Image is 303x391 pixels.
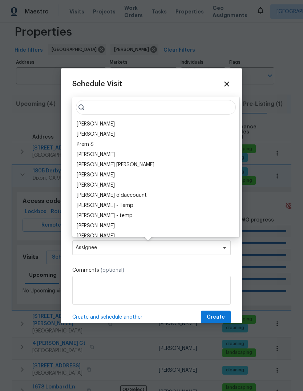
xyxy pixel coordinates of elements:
div: Prem S [77,141,94,148]
div: [PERSON_NAME] [77,131,115,138]
span: Create [207,313,225,322]
span: Close [223,80,231,88]
div: [PERSON_NAME] [77,181,115,189]
button: Create [201,311,231,324]
div: [PERSON_NAME] [PERSON_NAME] [77,161,154,168]
div: [PERSON_NAME] oldaccouunt [77,192,147,199]
div: [PERSON_NAME] [77,151,115,158]
span: Assignee [76,245,218,251]
span: Schedule Visit [72,80,122,88]
label: Comments [72,267,231,274]
div: [PERSON_NAME] [77,232,115,240]
span: (optional) [101,268,124,273]
div: [PERSON_NAME] [77,171,115,179]
span: Create and schedule another [72,314,142,321]
div: [PERSON_NAME] - temp [77,212,133,219]
div: [PERSON_NAME] - Temp [77,202,133,209]
label: Home [72,97,231,104]
div: [PERSON_NAME] [77,222,115,230]
div: [PERSON_NAME] [77,120,115,128]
